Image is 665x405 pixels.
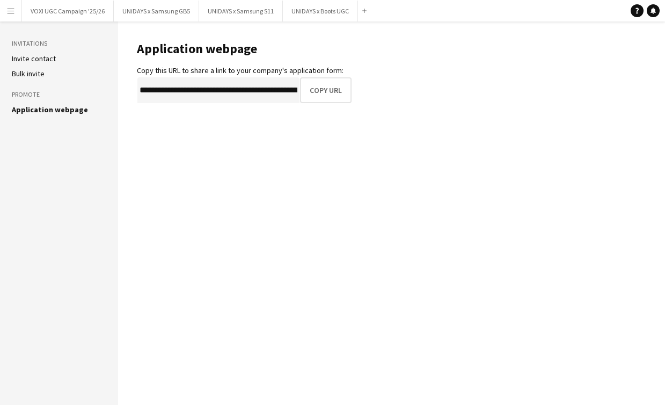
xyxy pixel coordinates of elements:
button: VOXI UGC Campaign '25/26 [22,1,114,21]
a: Bulk invite [12,69,45,78]
button: UNiDAYS x Samsung S11 [199,1,283,21]
a: Application webpage [12,105,88,114]
h3: Invitations [12,39,106,48]
h3: Promote [12,90,106,99]
h1: Application webpage [137,41,352,57]
button: UNiDAYS x Boots UGC [283,1,358,21]
div: Copy this URL to share a link to your company's application form: [137,66,352,75]
button: UNiDAYS x Samsung GB5 [114,1,199,21]
button: Copy URL [300,77,352,103]
a: Invite contact [12,54,56,63]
